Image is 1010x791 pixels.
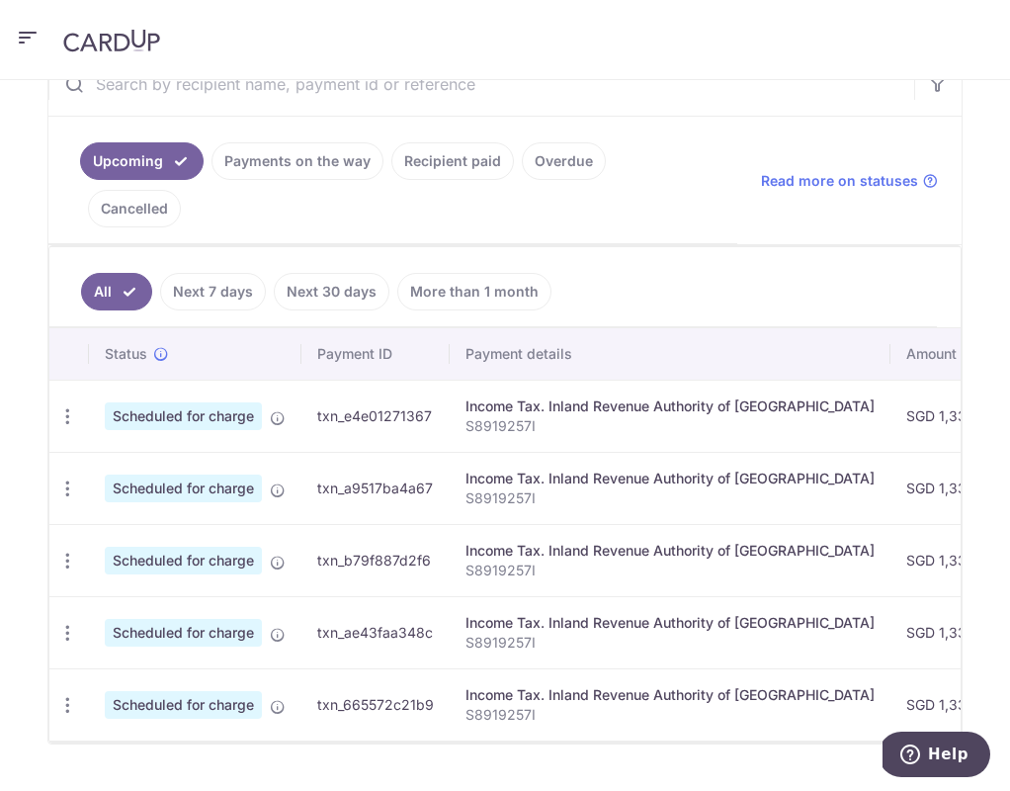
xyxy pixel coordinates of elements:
td: txn_b79f887d2f6 [301,524,450,596]
a: Payments on the way [211,142,383,180]
span: Status [105,344,147,364]
a: Next 7 days [160,273,266,310]
span: Read more on statuses [761,171,918,191]
a: Next 30 days [274,273,389,310]
div: Income Tax. Inland Revenue Authority of [GEOGRAPHIC_DATA] [465,469,875,488]
span: Scheduled for charge [105,547,262,574]
p: S8919257I [465,416,875,436]
a: More than 1 month [397,273,551,310]
img: CardUp [63,29,160,52]
span: Amount [906,344,957,364]
p: S8919257I [465,488,875,508]
iframe: Opens a widget where you can find more information [883,732,990,781]
a: Upcoming [80,142,204,180]
div: Income Tax. Inland Revenue Authority of [GEOGRAPHIC_DATA] [465,396,875,416]
a: Cancelled [88,190,181,227]
div: Income Tax. Inland Revenue Authority of [GEOGRAPHIC_DATA] [465,613,875,633]
a: Read more on statuses [761,171,938,191]
span: Scheduled for charge [105,619,262,647]
a: All [81,273,152,310]
th: Payment ID [301,328,450,380]
input: Search by recipient name, payment id or reference [48,52,914,116]
span: Scheduled for charge [105,475,262,502]
p: S8919257I [465,705,875,725]
p: S8919257I [465,633,875,653]
a: Recipient paid [391,142,514,180]
td: txn_665572c21b9 [301,668,450,741]
span: Scheduled for charge [105,402,262,430]
td: txn_e4e01271367 [301,380,450,452]
div: Income Tax. Inland Revenue Authority of [GEOGRAPHIC_DATA] [465,541,875,561]
a: Overdue [522,142,606,180]
span: Scheduled for charge [105,691,262,719]
td: txn_a9517ba4a67 [301,452,450,524]
div: Income Tax. Inland Revenue Authority of [GEOGRAPHIC_DATA] [465,685,875,705]
td: txn_ae43faa348c [301,596,450,668]
th: Payment details [450,328,890,380]
p: S8919257I [465,561,875,580]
